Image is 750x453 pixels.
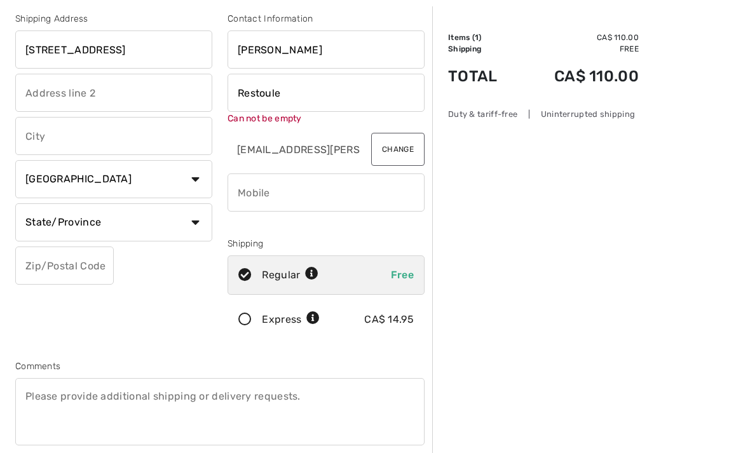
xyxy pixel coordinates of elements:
div: CA$ 14.95 [364,312,414,327]
td: Total [448,55,518,98]
div: Duty & tariff-free | Uninterrupted shipping [448,108,639,120]
input: Address line 2 [15,74,212,112]
td: CA$ 110.00 [518,55,639,98]
div: Shipping Address [15,12,212,25]
td: Items ( ) [448,32,518,43]
input: Address line 1 [15,30,212,69]
td: CA$ 110.00 [518,32,639,43]
span: Free [391,269,414,281]
input: Last name [228,74,425,112]
input: E-mail [228,130,361,168]
input: City [15,117,212,155]
input: First name [228,30,425,69]
span: 1 [475,33,479,42]
td: Free [518,43,639,55]
div: Express [262,312,320,327]
input: Mobile [228,173,425,212]
div: Can not be empty [228,112,425,125]
td: Shipping [448,43,518,55]
div: Shipping [228,237,425,250]
div: Comments [15,360,425,373]
button: Change [371,133,425,166]
div: Regular [262,267,318,283]
div: Contact Information [228,12,425,25]
input: Zip/Postal Code [15,247,114,285]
